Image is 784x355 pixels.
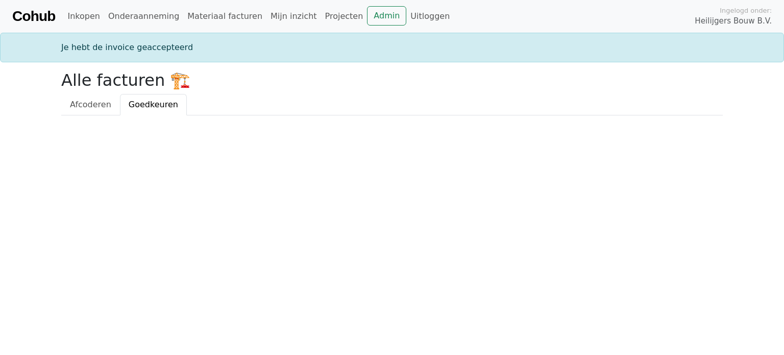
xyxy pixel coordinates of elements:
[406,6,454,27] a: Uitloggen
[695,15,772,27] span: Heilijgers Bouw B.V.
[61,70,723,90] h2: Alle facturen 🏗️
[55,41,729,54] div: Je hebt de invoice geaccepteerd
[183,6,266,27] a: Materiaal facturen
[70,100,111,109] span: Afcoderen
[12,4,55,29] a: Cohub
[120,94,187,115] a: Goedkeuren
[367,6,406,26] a: Admin
[63,6,104,27] a: Inkopen
[720,6,772,15] span: Ingelogd onder:
[61,94,120,115] a: Afcoderen
[104,6,183,27] a: Onderaanneming
[266,6,321,27] a: Mijn inzicht
[321,6,367,27] a: Projecten
[129,100,178,109] span: Goedkeuren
